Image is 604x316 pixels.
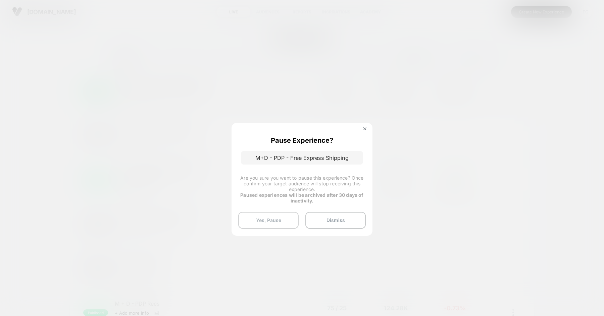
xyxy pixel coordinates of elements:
p: M+D - PDP - Free Express Shipping [241,151,363,165]
button: Dismiss [305,212,366,229]
img: close [363,127,366,131]
p: Pause Experience? [271,136,333,144]
span: Are you sure you want to pause this experience? Once confirm your target audience will stop recei... [240,175,363,192]
button: Yes, Pause [238,212,299,229]
strong: Paused experiences will be archived after 30 days of inactivity. [240,192,363,204]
